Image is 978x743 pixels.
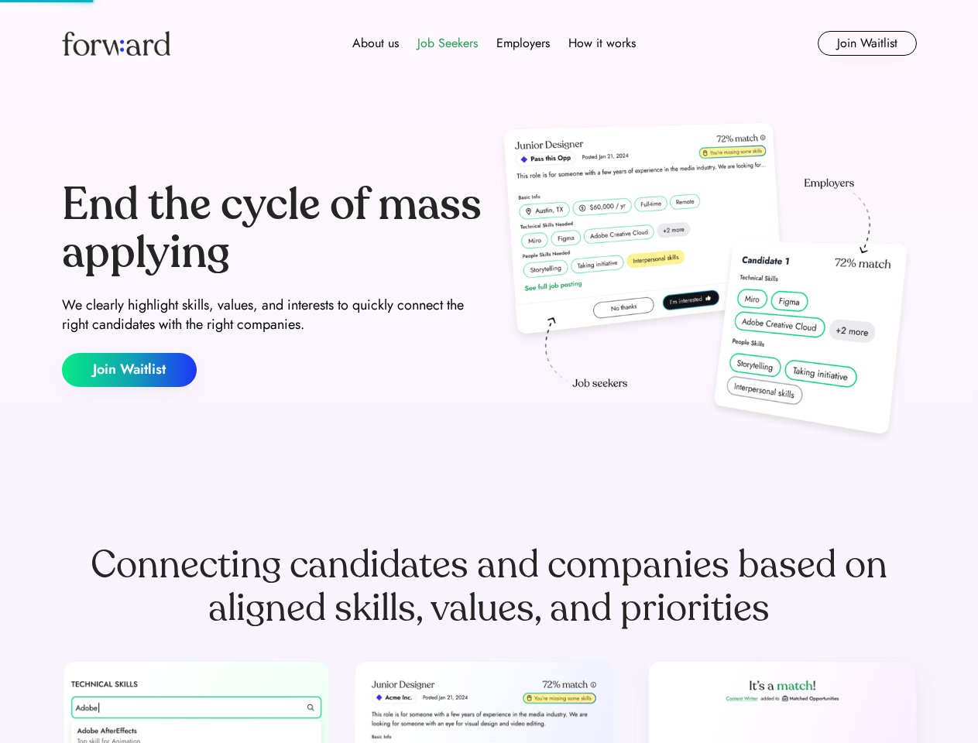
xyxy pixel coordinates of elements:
[352,34,399,53] div: About us
[818,31,917,56] button: Join Waitlist
[496,118,917,450] img: hero-image.png
[62,31,170,56] img: Forward logo
[568,34,636,53] div: How it works
[417,34,478,53] div: Job Seekers
[62,353,197,387] button: Join Waitlist
[62,543,917,630] div: Connecting candidates and companies based on aligned skills, values, and priorities
[62,181,483,276] div: End the cycle of mass applying
[496,34,550,53] div: Employers
[62,296,483,334] div: We clearly highlight skills, values, and interests to quickly connect the right candidates with t...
